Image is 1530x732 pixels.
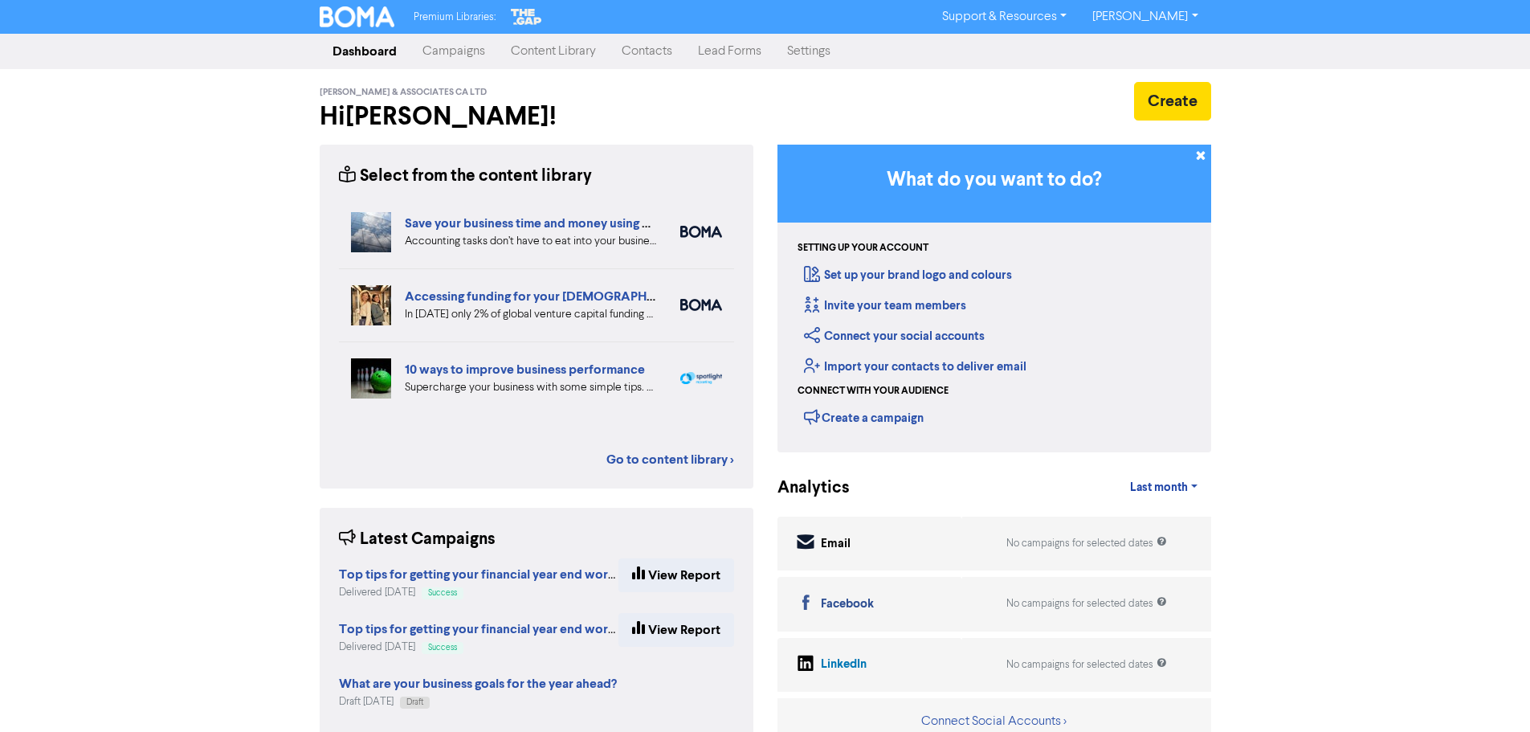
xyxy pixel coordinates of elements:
[804,268,1012,283] a: Set up your brand logo and colours
[339,164,592,189] div: Select from the content library
[804,359,1026,374] a: Import your contacts to deliver email
[405,306,656,323] div: In 2024 only 2% of global venture capital funding went to female-only founding teams. We highligh...
[1130,481,1188,495] span: Last month
[1006,657,1167,673] div: No campaigns for selected dates
[320,101,753,132] h2: Hi [PERSON_NAME] !
[798,384,949,399] div: Connect with your audience
[339,676,617,692] strong: What are your business goals for the year ahead?
[410,35,498,67] a: Campaigns
[821,535,851,554] div: Email
[339,640,618,655] div: Delivered [DATE]
[1079,4,1210,30] a: [PERSON_NAME]
[774,35,843,67] a: Settings
[405,233,656,250] div: Accounting tasks don’t have to eat into your business time. With the right cloud accounting softw...
[1006,596,1167,611] div: No campaigns for selected dates
[1117,472,1210,504] a: Last month
[339,621,800,637] strong: Top tips for getting your financial year end work completed quicker (Dup) (Dup)
[1134,82,1211,121] button: Create
[339,694,617,710] div: Draft [DATE]
[1450,655,1530,732] iframe: Chat Widget
[609,35,685,67] a: Contacts
[821,656,867,674] div: LinkedIn
[405,215,743,231] a: Save your business time and money using cloud accounting
[685,35,774,67] a: Lead Forms
[680,372,722,385] img: spotlight
[508,6,544,27] img: The Gap
[929,4,1079,30] a: Support & Resources
[406,698,423,706] span: Draft
[339,566,798,583] strong: Top tips for getting your financial year end work completed quicker (Dup) (Du...
[405,362,645,378] a: 10 ways to improve business performance
[777,145,1211,452] div: Getting Started in BOMA
[920,711,1067,732] button: Connect Social Accounts >
[680,226,722,238] img: boma_accounting
[339,585,618,600] div: Delivered [DATE]
[414,12,496,22] span: Premium Libraries:
[804,405,924,429] div: Create a campaign
[821,595,874,614] div: Facebook
[798,241,928,256] div: Setting up your account
[339,569,798,582] a: Top tips for getting your financial year end work completed quicker (Dup) (Du...
[428,644,457,652] span: Success
[320,35,410,67] a: Dashboard
[680,299,722,311] img: boma
[405,288,797,305] a: Accessing funding for your [DEMOGRAPHIC_DATA]-led businesses
[802,169,1187,192] h3: What do you want to do?
[777,476,830,501] div: Analytics
[1006,536,1167,551] div: No campaigns for selected dates
[618,558,734,592] a: View Report
[606,450,734,469] a: Go to content library >
[320,6,395,27] img: BOMA Logo
[618,613,734,647] a: View Report
[320,87,487,98] span: [PERSON_NAME] & Associates CA Ltd
[339,527,496,552] div: Latest Campaigns
[804,329,985,344] a: Connect your social accounts
[339,624,800,636] a: Top tips for getting your financial year end work completed quicker (Dup) (Dup)
[405,379,656,396] div: Supercharge your business with some simple tips. Eliminate distractions & bad customers, get a pl...
[428,589,457,597] span: Success
[498,35,609,67] a: Content Library
[804,298,966,313] a: Invite your team members
[339,678,617,691] a: What are your business goals for the year ahead?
